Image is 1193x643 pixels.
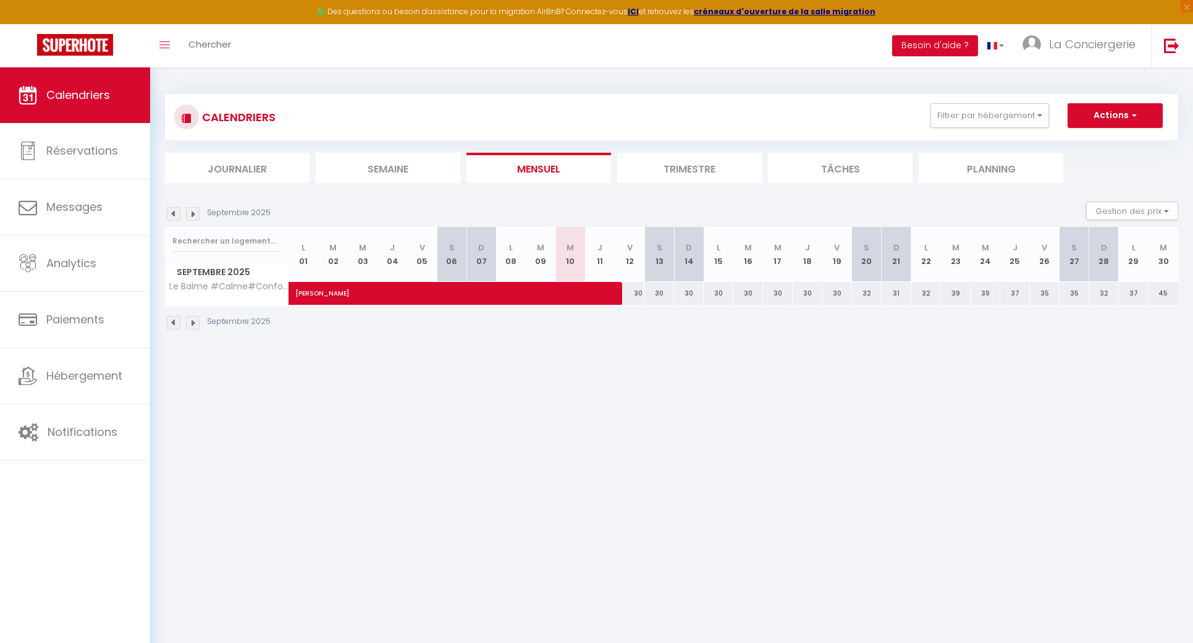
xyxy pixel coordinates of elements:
[46,87,110,103] span: Calendriers
[919,153,1063,183] li: Planning
[1149,227,1178,282] th: 30
[289,282,319,305] a: [PERSON_NAME]
[46,255,96,271] span: Analytics
[172,230,282,252] input: Rechercher un logement...
[793,282,822,305] div: 30
[1000,282,1030,305] div: 37
[733,227,763,282] th: 16
[555,227,585,282] th: 10
[1119,282,1149,305] div: 37
[768,153,913,183] li: Tâches
[744,242,752,253] abbr: M
[466,227,496,282] th: 07
[1000,227,1030,282] th: 25
[674,227,704,282] th: 14
[289,227,319,282] th: 01
[1060,282,1089,305] div: 35
[1060,227,1089,282] th: 27
[46,312,104,327] span: Paiements
[567,242,574,253] abbr: M
[674,282,704,305] div: 30
[316,153,460,183] li: Semaine
[377,227,407,282] th: 04
[1013,242,1018,253] abbr: J
[585,227,615,282] th: 11
[911,227,941,282] th: 22
[348,227,377,282] th: 03
[952,242,959,253] abbr: M
[329,242,337,253] abbr: M
[1132,242,1136,253] abbr: L
[449,242,455,253] abbr: S
[852,227,882,282] th: 20
[627,242,633,253] abbr: V
[704,227,733,282] th: 15
[893,242,900,253] abbr: D
[1068,103,1163,128] button: Actions
[763,227,793,282] th: 17
[686,242,692,253] abbr: D
[911,282,941,305] div: 32
[478,242,484,253] abbr: D
[46,199,103,215] span: Messages
[167,282,291,291] span: Le Balme #Calme#Confort#Quartier Historique
[941,227,971,282] th: 23
[37,34,113,56] img: Super Booking
[419,242,425,253] abbr: V
[644,227,674,282] th: 13
[295,275,608,299] span: [PERSON_NAME]
[971,282,1000,305] div: 39
[318,227,348,282] th: 02
[1089,227,1119,282] th: 28
[1042,242,1047,253] abbr: V
[179,24,240,67] a: Chercher
[694,6,875,17] a: créneaux d'ouverture de la salle migration
[188,38,231,51] span: Chercher
[1089,282,1119,305] div: 32
[657,242,662,253] abbr: S
[1030,227,1060,282] th: 26
[793,227,822,282] th: 18
[882,227,911,282] th: 21
[390,242,395,253] abbr: J
[496,227,526,282] th: 08
[763,282,793,305] div: 30
[924,242,928,253] abbr: L
[834,242,840,253] abbr: V
[971,227,1000,282] th: 24
[46,368,122,383] span: Hébergement
[437,227,466,282] th: 06
[46,143,118,158] span: Réservations
[359,242,366,253] abbr: M
[537,242,544,253] abbr: M
[733,282,763,305] div: 30
[466,153,611,183] li: Mensuel
[822,227,852,282] th: 19
[1101,242,1107,253] abbr: D
[407,227,437,282] th: 05
[892,35,978,56] button: Besoin d'aide ?
[509,242,513,253] abbr: L
[1164,38,1179,53] img: logout
[628,6,639,17] a: ICI
[704,282,733,305] div: 30
[1086,202,1178,220] button: Gestion des prix
[822,282,852,305] div: 30
[597,242,602,253] abbr: J
[166,263,289,281] span: Septembre 2025
[644,282,674,305] div: 30
[615,227,644,282] th: 12
[1149,282,1178,305] div: 45
[774,242,782,253] abbr: M
[1022,35,1041,54] img: ...
[982,242,989,253] abbr: M
[617,153,762,183] li: Trimestre
[526,227,555,282] th: 09
[48,424,117,440] span: Notifications
[941,282,971,305] div: 39
[615,282,644,305] div: 30
[165,153,310,183] li: Journalier
[1049,36,1136,52] span: La Conciergerie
